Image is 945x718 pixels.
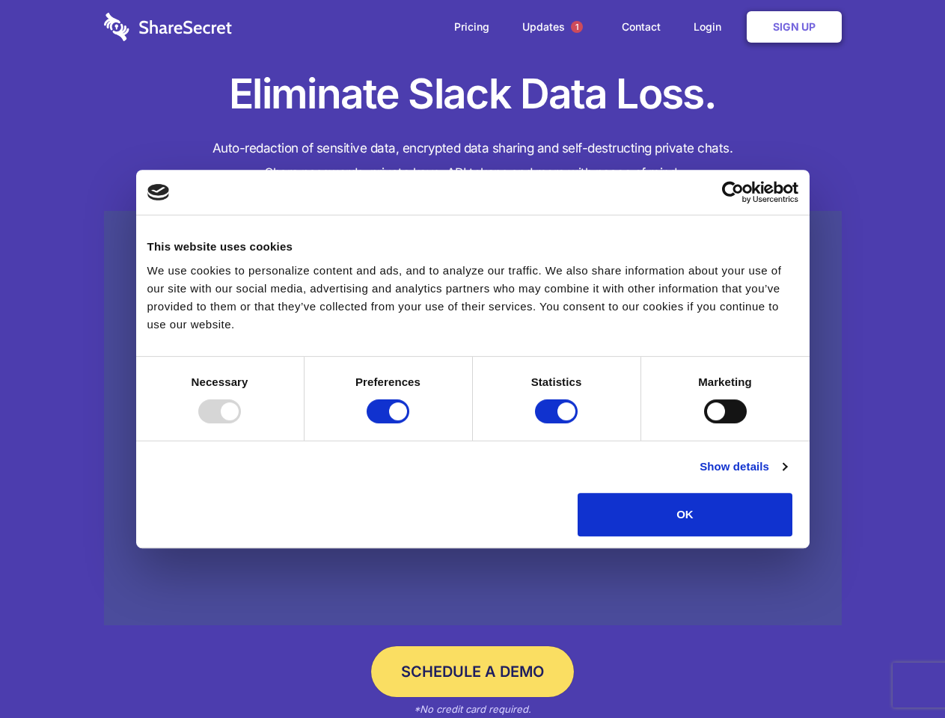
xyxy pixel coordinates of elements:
h4: Auto-redaction of sensitive data, encrypted data sharing and self-destructing private chats. Shar... [104,136,842,185]
strong: Preferences [355,375,420,388]
a: Login [679,4,744,50]
img: logo [147,184,170,200]
a: Pricing [439,4,504,50]
button: OK [578,493,792,536]
a: Usercentrics Cookiebot - opens in a new window [667,181,798,203]
strong: Necessary [192,375,248,388]
span: 1 [571,21,583,33]
a: Show details [700,458,786,476]
div: We use cookies to personalize content and ads, and to analyze our traffic. We also share informat... [147,262,798,334]
div: This website uses cookies [147,238,798,256]
a: Sign Up [747,11,842,43]
strong: Marketing [698,375,752,388]
a: Wistia video thumbnail [104,211,842,626]
h1: Eliminate Slack Data Loss. [104,67,842,121]
img: logo-wordmark-white-trans-d4663122ce5f474addd5e946df7df03e33cb6a1c49d2221995e7729f52c070b2.svg [104,13,232,41]
a: Schedule a Demo [371,646,574,697]
a: Contact [607,4,676,50]
strong: Statistics [531,375,582,388]
em: *No credit card required. [414,703,531,715]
